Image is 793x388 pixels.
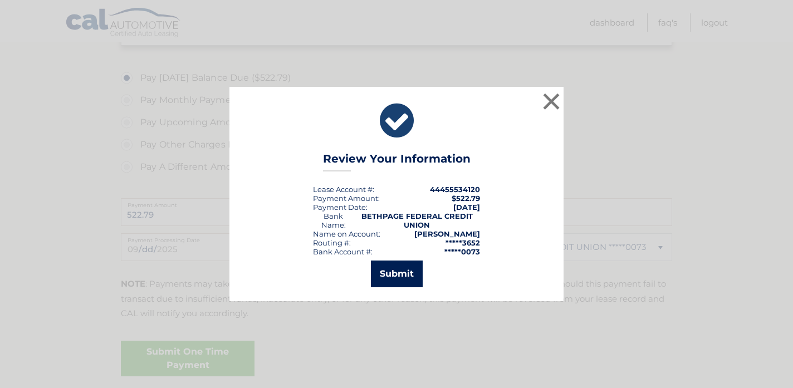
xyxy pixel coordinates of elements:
span: $522.79 [452,194,480,203]
span: Payment Date [313,203,366,212]
div: Lease Account #: [313,185,374,194]
div: Bank Account #: [313,247,373,256]
button: × [540,90,562,112]
div: : [313,203,368,212]
div: Bank Name: [313,212,354,229]
div: Routing #: [313,238,351,247]
strong: 44455534120 [430,185,480,194]
span: [DATE] [453,203,480,212]
button: Submit [371,261,423,287]
h3: Review Your Information [323,152,471,171]
strong: [PERSON_NAME] [414,229,480,238]
div: Name on Account: [313,229,380,238]
strong: BETHPAGE FEDERAL CREDIT UNION [361,212,473,229]
div: Payment Amount: [313,194,380,203]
